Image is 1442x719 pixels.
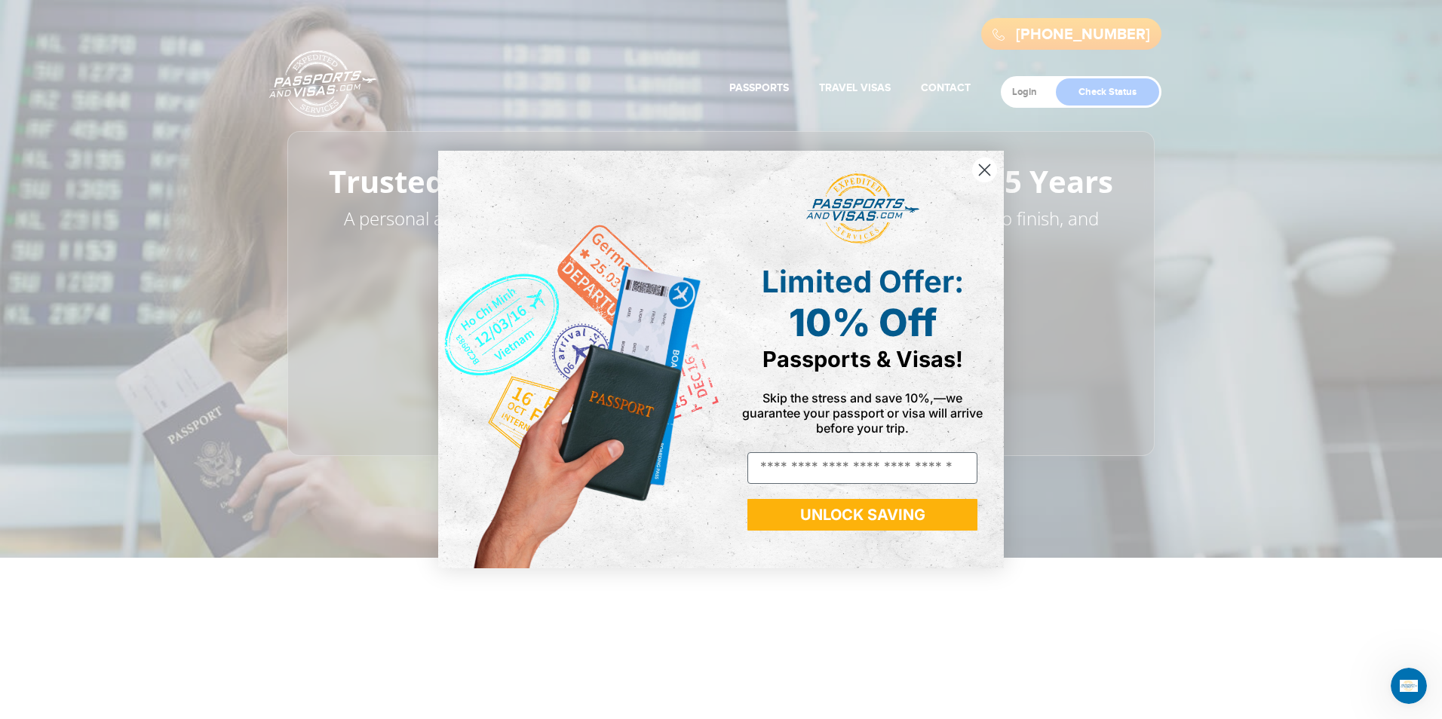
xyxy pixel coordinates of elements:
[438,151,721,568] img: de9cda0d-0715-46ca-9a25-073762a91ba7.png
[1391,668,1427,704] iframe: Intercom live chat
[789,300,937,345] span: 10% Off
[742,390,983,436] span: Skip the stress and save 10%,—we guarantee your passport or visa will arrive before your trip.
[747,499,977,531] button: UNLOCK SAVING
[762,263,964,300] span: Limited Offer:
[806,173,919,244] img: passports and visas
[762,346,963,372] span: Passports & Visas!
[971,157,998,183] button: Close dialog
